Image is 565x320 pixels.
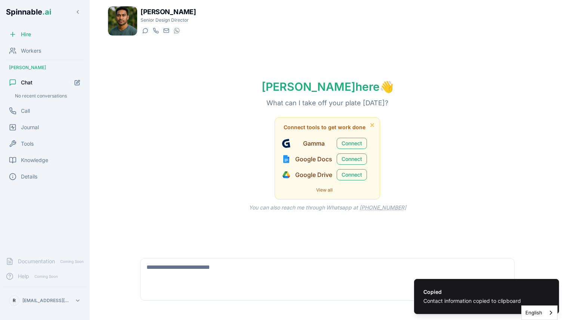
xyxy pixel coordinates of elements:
button: WhatsApp [172,26,181,35]
button: R[EMAIL_ADDRESS][DOMAIN_NAME] [6,293,84,308]
span: Connect tools to get work done [284,124,365,131]
span: Hire [21,31,31,38]
div: No recent conversations [12,91,84,100]
span: R [13,298,16,304]
span: Details [21,173,37,180]
button: Connect [337,153,367,165]
div: Language [521,305,558,320]
button: Send email to owen.tanaka@getspinnable.ai [161,26,170,35]
img: WhatsApp [174,28,180,34]
span: Workers [21,47,41,55]
p: You can also reach me through Whatsapp at [237,204,418,211]
img: Google Docs [282,155,291,164]
span: wave [380,80,393,93]
img: Owen Tanaka [108,6,137,35]
span: Knowledge [21,156,48,164]
button: Connect [337,138,367,149]
p: What can I take off your plate [DATE]? [254,98,400,108]
a: English [522,306,557,320]
span: .ai [42,7,51,16]
a: [PHONE_NUMBER] [359,204,406,211]
aside: Language selected: English [521,305,558,320]
a: View all [316,187,333,193]
div: Contact information copied to clipboard [423,297,521,305]
img: Gamma [282,139,291,148]
button: Connect [337,169,367,180]
h1: [PERSON_NAME] here [250,80,405,93]
span: Coming Soon [58,258,86,265]
div: [PERSON_NAME] [3,62,87,74]
img: Google Drive [282,170,291,179]
p: [EMAIL_ADDRESS][DOMAIN_NAME] [22,298,72,304]
span: Documentation [18,258,55,265]
button: Start new chat [71,76,84,89]
h1: [PERSON_NAME] [141,7,196,17]
button: Start a call with Owen Tanaka [151,26,160,35]
span: Help [18,273,29,280]
span: Call [21,107,30,115]
span: Tools [21,140,34,147]
p: Senior Design Director [141,17,196,23]
span: Spinnable [6,7,51,16]
span: Gamma [295,139,332,148]
span: Google Docs [295,155,332,164]
span: Journal [21,124,39,131]
span: Google Drive [295,170,332,179]
span: Chat [21,79,33,86]
button: Dismiss tool suggestions [368,121,377,130]
button: Start a chat with Owen Tanaka [141,26,149,35]
span: Coming Soon [32,273,60,280]
div: Copied [423,288,521,296]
